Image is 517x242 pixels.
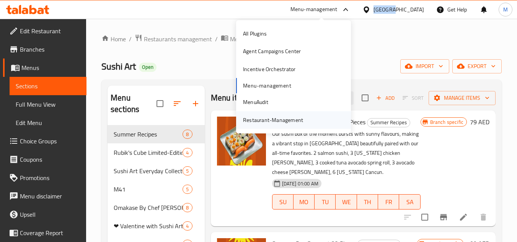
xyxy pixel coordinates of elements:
[152,96,168,112] span: Select all sections
[243,98,268,106] div: MenuAudit
[183,167,192,175] span: 5
[367,118,410,127] span: Summer Recipes
[294,194,315,210] button: MO
[183,221,192,231] div: items
[378,194,399,210] button: FR
[183,186,192,193] span: 5
[381,197,396,208] span: FR
[417,209,433,225] span: Select to update
[16,118,80,127] span: Edit Menu
[279,180,321,187] span: [DATE] 01:00 AM
[357,90,373,106] span: Select section
[3,58,86,77] a: Menus
[367,118,410,127] div: Summer Recipes
[243,29,267,38] div: All Plugins
[243,65,295,73] div: Incentive Orchestrator
[217,117,266,166] img: Sushi Box Of The Moment 17 Pieces
[183,130,192,139] div: items
[406,62,443,71] span: import
[373,5,424,14] div: [GEOGRAPHIC_DATA]
[114,203,183,212] div: Omakase By Chef Gregoire Berger
[101,34,126,44] a: Home
[429,91,496,105] button: Manage items
[183,131,192,138] span: 8
[3,169,86,187] a: Promotions
[139,64,157,70] span: Open
[297,197,312,208] span: MO
[168,94,186,113] span: Sort sections
[114,130,183,139] span: Summer Recipes
[20,173,80,182] span: Promotions
[373,92,398,104] span: Add item
[400,59,449,73] button: import
[20,136,80,146] span: Choice Groups
[108,125,204,143] div: Summer Recipes8
[230,34,248,44] span: Menus
[135,34,212,44] a: Restaurants management
[315,194,336,210] button: TU
[108,162,204,180] div: Sushi Art Everyday Collection5
[183,148,192,157] div: items
[144,34,212,44] span: Restaurants management
[360,197,375,208] span: TH
[114,221,183,231] span: ❤ Valentine with Sushi Art
[3,187,86,205] a: Menu disclaimer
[427,119,466,126] span: Branch specific
[114,203,183,212] span: Omakase By Chef [PERSON_NAME] [PERSON_NAME]
[183,204,192,211] span: 8
[373,92,398,104] button: Add
[243,47,301,55] div: Agent Campaigns Center
[211,92,253,104] h2: Menu items
[20,210,80,219] span: Upsell
[10,114,86,132] a: Edit Menu
[183,203,192,212] div: items
[21,63,80,72] span: Menus
[20,45,80,54] span: Branches
[272,129,421,177] p: Our sushi box of the moment bursts with sunny flavours, making a vibrant stop in [GEOGRAPHIC_DATA...
[474,208,493,226] button: delete
[114,166,183,175] div: Sushi Art Everyday Collection
[10,95,86,114] a: Full Menu View
[470,117,489,127] h6: 79 AED
[339,197,354,208] span: WE
[398,92,429,104] span: Select section first
[452,59,502,73] button: export
[243,116,303,124] div: Restaurant-Management
[215,34,218,44] li: /
[10,77,86,95] a: Sections
[108,217,204,235] div: ❤ Valentine with Sushi Art4
[114,148,183,157] span: Rubik's Cube Limited-Edition
[3,40,86,58] a: Branches
[336,194,357,210] button: WE
[108,180,204,198] div: M415
[111,92,156,115] h2: Menu sections
[183,166,192,175] div: items
[221,34,248,44] a: Menus
[272,194,294,210] button: SU
[290,5,338,14] div: Menu-management
[108,143,204,162] div: Rubik's Cube Limited-Edition4
[3,150,86,169] a: Coupons
[183,185,192,194] div: items
[503,5,508,14] span: M
[459,213,468,222] a: Edit menu item
[402,197,417,208] span: SA
[20,26,80,36] span: Edit Restaurant
[435,93,489,103] span: Manage items
[3,224,86,242] a: Coverage Report
[20,192,80,201] span: Menu disclaimer
[101,34,502,44] nav: breadcrumb
[399,194,420,210] button: SA
[434,208,453,226] button: Branch-specific-item
[318,197,333,208] span: TU
[101,58,136,75] span: Sushi Art
[357,194,378,210] button: TH
[114,185,183,194] span: M41
[183,223,192,230] span: 4
[16,81,80,91] span: Sections
[129,34,132,44] li: /
[3,132,86,150] a: Choice Groups
[186,94,205,113] button: Add section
